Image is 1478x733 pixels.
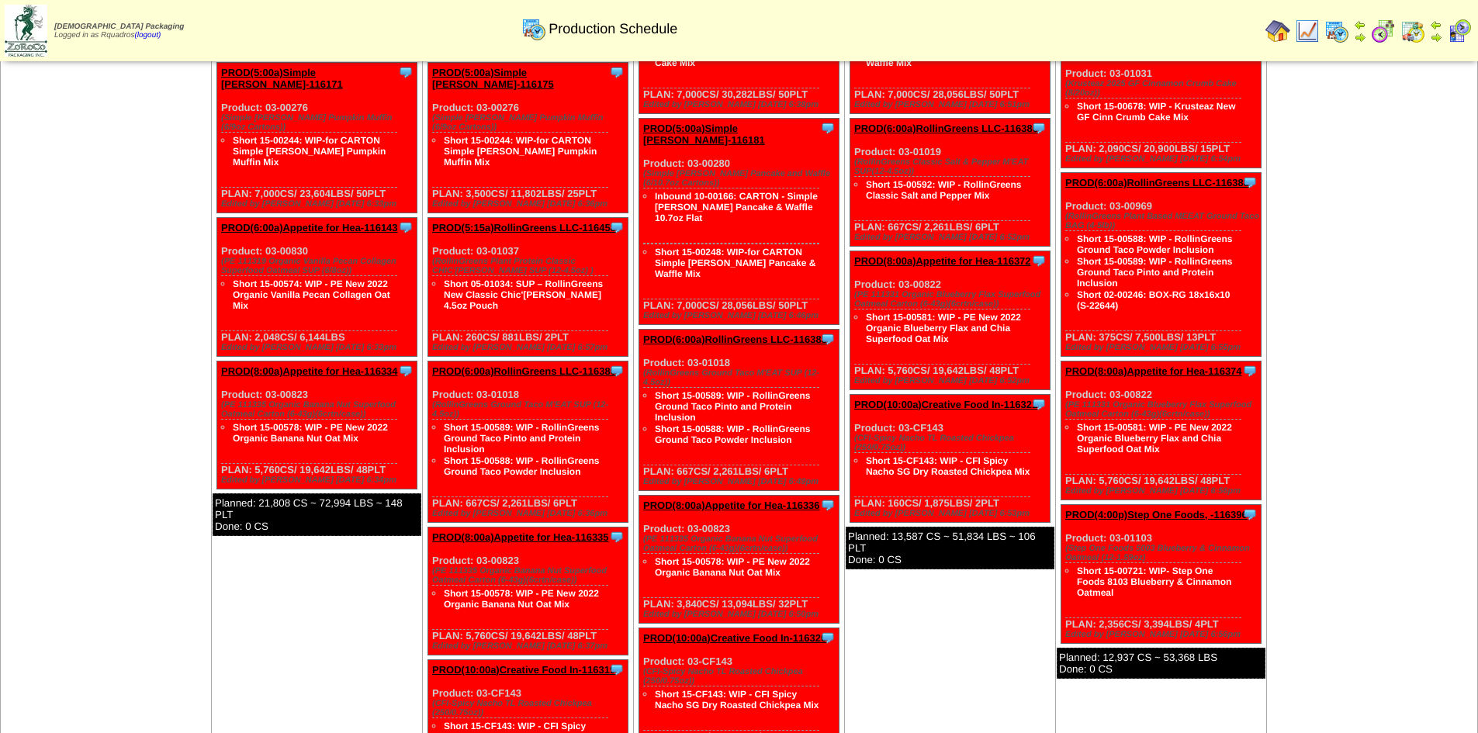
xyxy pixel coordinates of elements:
div: Product: 03-01037 PLAN: 260CS / 881LBS / 2PLT [428,218,628,357]
div: Edited by [PERSON_NAME] [DATE] 6:54pm [1065,154,1261,164]
a: PROD(5:00a)Simple [PERSON_NAME]-116171 [221,67,343,90]
a: Inbound 10-00166: CARTON - Simple [PERSON_NAME] Pancake & Waffle 10.7oz Flat [655,191,818,223]
div: Product: 03-01103 PLAN: 2,356CS / 3,394LBS / 4PLT [1061,505,1262,644]
div: (Step One Foods 5003 Blueberry & Cinnamon Oatmeal (12-1.59oz) [1065,544,1261,562]
img: home.gif [1265,19,1290,43]
div: Product: 03-00830 PLAN: 2,048CS / 6,144LBS [217,218,417,357]
div: Edited by [PERSON_NAME] [DATE] 6:49pm [643,477,839,486]
div: Product: 03-00822 PLAN: 5,760CS / 19,642LBS / 48PLT [1061,361,1262,500]
img: calendarprod.gif [521,16,546,41]
img: Tooltip [609,363,625,379]
div: Product: 03-00969 PLAN: 375CS / 7,500LBS / 13PLT [1061,173,1262,357]
a: Short 05-01034: SUP – RollinGreens New Classic Chic'[PERSON_NAME] 4.5oz Pouch [444,278,603,311]
img: Tooltip [1031,120,1047,136]
div: (Krusteaz 2025 GF Cinnamon Crumb Cake (8/20oz)) [1065,79,1261,98]
a: PROD(8:00a)Appetite for Hea-116372 [854,255,1031,267]
div: (PE 111335 Organic Banana Nut Superfood Oatmeal Carton (6-43g)(6crtn/case)) [432,566,628,585]
div: Edited by [PERSON_NAME] [DATE] 6:46pm [643,311,839,320]
div: Planned: 13,587 CS ~ 51,834 LBS ~ 106 PLT Done: 0 CS [846,527,1054,569]
div: (PE 111331 Organic Blueberry Flax Superfood Oatmeal Carton (6-43g)(6crtn/case)) [1065,400,1261,419]
a: Short 15-CF143: WIP - CFI Spicy Nacho SG Dry Roasted Chickpea Mix [655,689,819,711]
a: PROD(5:00a)Simple [PERSON_NAME]-116181 [643,123,765,146]
div: (PE 111335 Organic Banana Nut Superfood Oatmeal Carton (6-43g)(6crtn/case)) [643,534,839,553]
a: Short 15-00578: WIP - PE New 2022 Organic Banana Nut Oat Mix [233,422,388,444]
div: Edited by [PERSON_NAME] [DATE] 6:56pm [1065,486,1261,496]
a: PROD(5:15a)RollinGreens LLC-116458 [432,222,616,233]
a: PROD(6:00a)RollinGreens LLC-116386 [854,123,1038,134]
div: Edited by [PERSON_NAME] [DATE] 6:33pm [221,199,417,209]
div: (Simple [PERSON_NAME] Pancake and Waffle (6/10.7oz Cartons)) [643,169,839,188]
div: Edited by [PERSON_NAME] [DATE] 6:52pm [854,233,1050,242]
a: PROD(8:00a)Appetite for Hea-116334 [221,365,398,377]
div: Edited by [PERSON_NAME] [DATE] 6:52pm [854,376,1050,386]
div: Edited by [PERSON_NAME] [DATE] 6:38pm [643,100,839,109]
div: Edited by [PERSON_NAME] [DATE] 6:56pm [1065,630,1261,639]
a: PROD(6:00a)Appetite for Hea-116143 [221,222,398,233]
img: Tooltip [609,220,625,235]
a: Short 15-00721: WIP- Step One Foods 8103 Blueberry & Cinnamon Oatmeal [1077,565,1231,598]
a: Short 15-00588: WIP - RollinGreens Ground Taco Powder Inclusion [444,455,600,477]
div: Edited by [PERSON_NAME] [DATE] 6:37pm [432,641,628,651]
div: Edited by [PERSON_NAME] [DATE] 6:57pm [432,343,628,352]
img: Tooltip [1031,253,1047,268]
a: PROD(6:00a)RollinGreens LLC-116383 [643,334,827,345]
div: (RollinGreens Classic Salt & Pepper M'EAT SUP(12-4.5oz)) [854,157,1050,176]
a: Short 15-00678: WIP - Krusteaz New GF Cinn Crumb Cake Mix [1077,101,1236,123]
div: Edited by [PERSON_NAME] [DATE] 6:53pm [854,509,1050,518]
a: PROD(6:00a)RollinGreens LLC-116388 [1065,177,1249,188]
a: PROD(10:00a)Creative Food In-116321 [854,399,1037,410]
a: Short 15-00589: WIP - RollinGreens Ground Taco Pinto and Protein Inclusion [1077,256,1233,289]
div: Edited by [PERSON_NAME] [DATE] 6:51pm [854,100,1050,109]
a: Short 15-00578: WIP - PE New 2022 Organic Banana Nut Oat Mix [655,556,810,578]
div: (CFI-Spicy Nacho TL Roasted Chickpea (250/0.75oz)) [432,699,628,717]
img: Tooltip [820,331,836,347]
div: Product: 03-CF143 PLAN: 160CS / 1,875LBS / 2PLT [850,395,1051,523]
img: Tooltip [1031,396,1047,412]
div: Product: 03-00823 PLAN: 5,760CS / 19,642LBS / 48PLT [217,361,417,489]
img: Tooltip [398,220,414,235]
div: Edited by [PERSON_NAME] [DATE] 6:33pm [221,343,417,352]
img: Tooltip [609,529,625,545]
a: Short 15-00581: WIP - PE New 2022 Organic Blueberry Flax and Chia Superfood Oat Mix [866,312,1021,344]
a: PROD(8:00a)Appetite for Hea-116374 [1065,365,1242,377]
div: (PE 111319 Organic Vanilla Pecan Collagen Superfood Oatmeal SUP (6/8oz)) [221,257,417,275]
div: Edited by [PERSON_NAME] [DATE] 6:34pm [221,475,417,485]
img: Tooltip [609,662,625,677]
div: Product: 03-01018 PLAN: 667CS / 2,261LBS / 6PLT [639,330,839,491]
img: zoroco-logo-small.webp [5,5,47,57]
img: calendarinout.gif [1400,19,1425,43]
div: Edited by [PERSON_NAME] [DATE] 6:36pm [432,509,628,518]
img: arrowleft.gif [1354,19,1366,31]
div: Product: 03-01019 PLAN: 667CS / 2,261LBS / 6PLT [850,119,1051,247]
div: Product: 03-01031 PLAN: 2,090CS / 20,900LBS / 15PLT [1061,40,1262,168]
div: (RollinGreens Plant Protein Classic CHIC'[PERSON_NAME] SUP (12-4.5oz) ) [432,257,628,275]
img: Tooltip [1242,363,1258,379]
a: Short 15-00581: WIP - PE New 2022 Organic Blueberry Flax and Chia Superfood Oat Mix [1077,422,1232,455]
a: Short 15-00244: WIP-for CARTON Simple [PERSON_NAME] Pumpkin Muffin Mix [444,135,597,168]
img: arrowleft.gif [1430,19,1442,31]
img: Tooltip [820,497,836,513]
img: line_graph.gif [1295,19,1320,43]
a: PROD(8:00a)Appetite for Hea-116335 [432,531,609,543]
img: Tooltip [820,120,836,136]
a: Short 15-00589: WIP - RollinGreens Ground Taco Pinto and Protein Inclusion [655,390,811,423]
div: Planned: 12,937 CS ~ 53,368 LBS Done: 0 CS [1057,648,1265,679]
a: PROD(8:00a)Appetite for Hea-116336 [643,500,820,511]
a: Short 15-00578: WIP - PE New 2022 Organic Banana Nut Oat Mix [444,588,599,610]
img: calendarblend.gif [1371,19,1396,43]
a: PROD(10:00a)Creative Food In-116319 [432,664,615,676]
img: calendarcustomer.gif [1447,19,1472,43]
a: Short 15-CF143: WIP - CFI Spicy Nacho SG Dry Roasted Chickpea Mix [866,455,1030,477]
img: Tooltip [1242,175,1258,190]
span: Production Schedule [549,21,677,37]
div: Product: 03-01018 PLAN: 667CS / 2,261LBS / 6PLT [428,361,628,523]
a: (logout) [134,31,161,40]
div: (CFI-Spicy Nacho TL Roasted Chickpea (250/0.75oz)) [643,667,839,686]
div: Planned: 21,808 CS ~ 72,994 LBS ~ 148 PLT Done: 0 CS [213,493,421,536]
a: Short 15-00244: WIP-for CARTON Simple [PERSON_NAME] Pumpkin Muffin Mix [233,135,386,168]
div: Product: 03-00823 PLAN: 3,840CS / 13,094LBS / 32PLT [639,496,839,624]
a: Short 15-00574: WIP - PE New 2022 Organic Vanilla Pecan Collagen Oat Mix [233,278,390,311]
img: Tooltip [398,363,414,379]
span: [DEMOGRAPHIC_DATA] Packaging [54,22,184,31]
a: Short 15-00248: WIP-for CARTON Simple [PERSON_NAME] Pancake & Waffle Mix [655,247,815,279]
